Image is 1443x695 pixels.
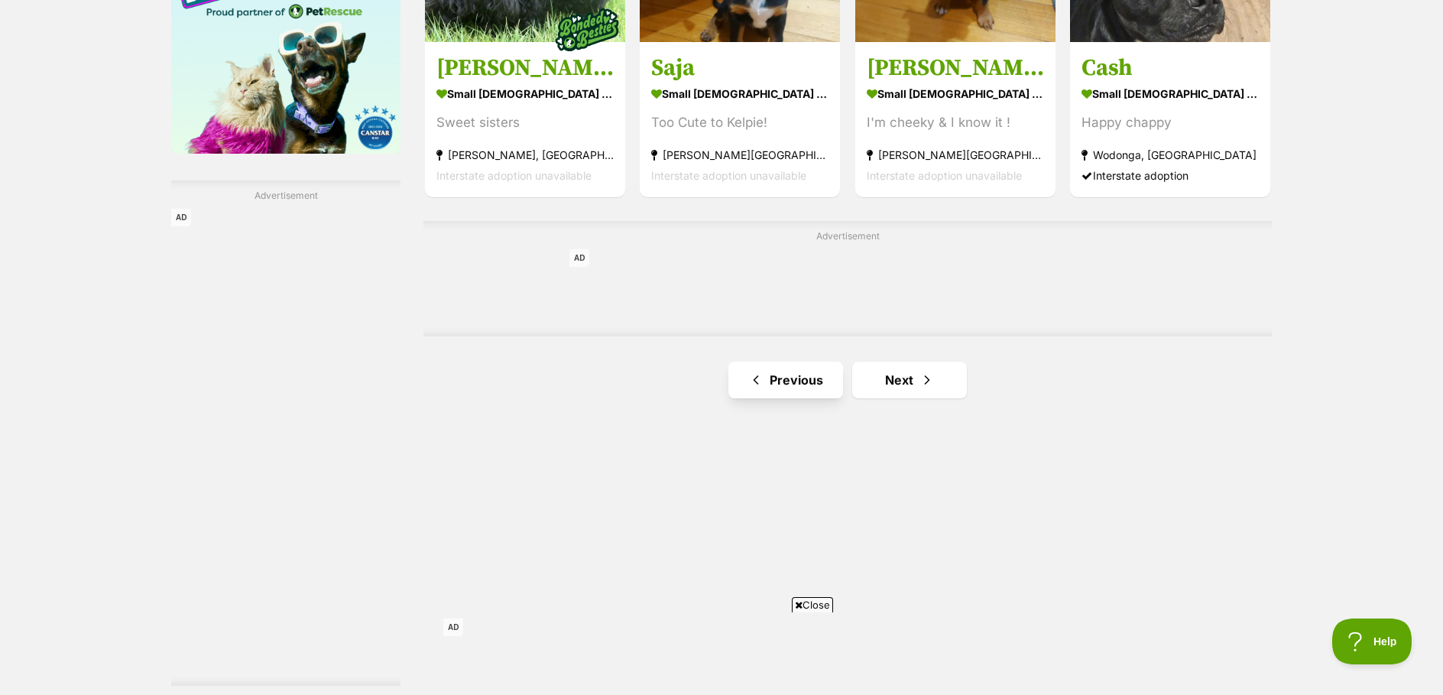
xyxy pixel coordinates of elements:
span: AD [443,619,463,636]
a: Previous page [728,362,843,398]
span: AD [569,249,589,267]
div: Happy chappy [1081,112,1259,132]
iframe: Help Scout Beacon - Open [1332,619,1412,664]
h3: Saja [651,53,829,82]
span: Interstate adoption unavailable [651,168,806,181]
nav: Pagination [423,362,1272,398]
div: Sweet sisters [436,112,614,132]
a: [PERSON_NAME] small [DEMOGRAPHIC_DATA] Dog I'm cheeky & I know it ! [PERSON_NAME][GEOGRAPHIC_DATA... [855,41,1055,196]
div: Advertisement [171,180,400,686]
strong: small [DEMOGRAPHIC_DATA] Dog [867,82,1044,104]
strong: [PERSON_NAME][GEOGRAPHIC_DATA] [867,144,1044,164]
strong: small [DEMOGRAPHIC_DATA] Dog [436,82,614,104]
iframe: Advertisement [443,619,1000,687]
strong: [PERSON_NAME], [GEOGRAPHIC_DATA] [436,144,614,164]
iframe: Advertisement [848,320,848,321]
span: Interstate adoption unavailable [436,168,592,181]
div: I'm cheeky & I know it ! [867,112,1044,132]
a: Saja small [DEMOGRAPHIC_DATA] Dog Too Cute to Kelpie! [PERSON_NAME][GEOGRAPHIC_DATA] Interstate a... [640,41,840,196]
h3: [PERSON_NAME] [867,53,1044,82]
a: Cash small [DEMOGRAPHIC_DATA] Dog Happy chappy Wodonga, [GEOGRAPHIC_DATA] Interstate adoption [1070,41,1270,196]
strong: Wodonga, [GEOGRAPHIC_DATA] [1081,144,1259,164]
strong: small [DEMOGRAPHIC_DATA] Dog [1081,82,1259,104]
a: Next page [852,362,967,398]
a: [PERSON_NAME] and [PERSON_NAME] small [DEMOGRAPHIC_DATA] Dog Sweet sisters [PERSON_NAME], [GEOGRA... [425,41,625,196]
strong: small [DEMOGRAPHIC_DATA] Dog [651,82,829,104]
h3: [PERSON_NAME] and [PERSON_NAME] [436,53,614,82]
div: Too Cute to Kelpie! [651,112,829,132]
div: Interstate adoption [1081,164,1259,185]
strong: [PERSON_NAME][GEOGRAPHIC_DATA] [651,144,829,164]
span: AD [171,209,191,226]
div: Advertisement [423,221,1272,336]
h3: Cash [1081,53,1259,82]
span: Interstate adoption unavailable [867,168,1022,181]
span: Close [792,597,833,612]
